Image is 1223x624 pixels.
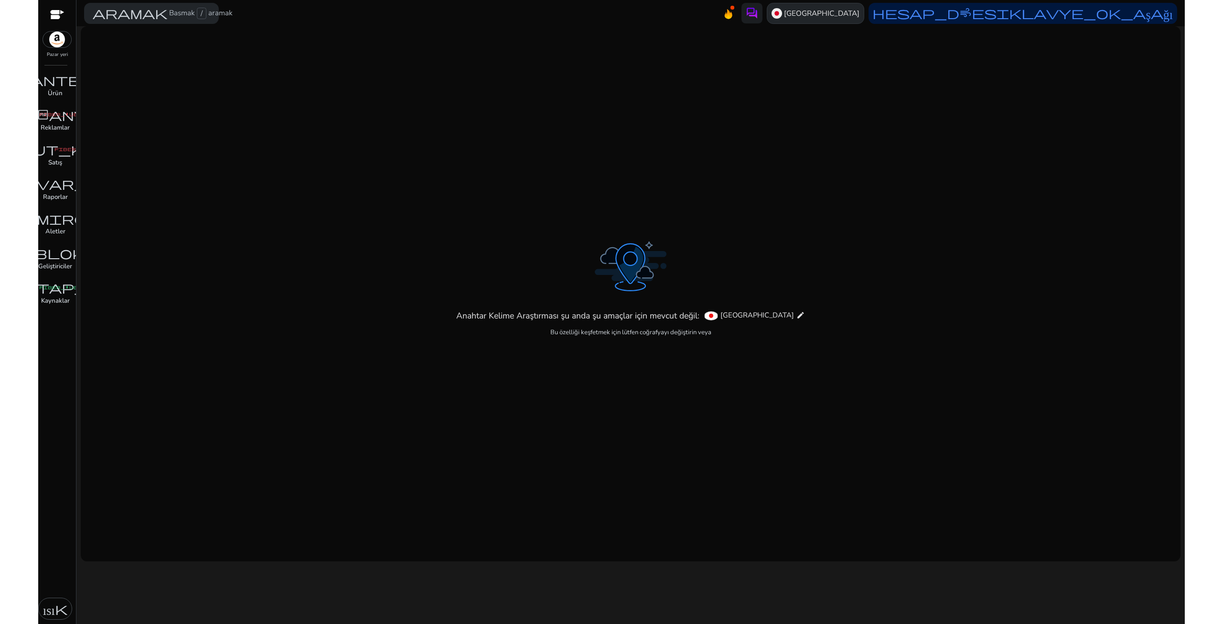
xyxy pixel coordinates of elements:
[41,296,70,305] font: Kaynaklar
[47,51,68,58] font: Pazar yeri
[872,5,1009,21] font: hesap_dairesi
[720,310,794,320] font: [GEOGRAPHIC_DATA]
[550,328,711,337] font: Bu özelliği keşfetmek için lütfen coğrafyayı değiştirin veya
[456,310,699,321] font: Anahtar Kelime Araştırması şu anda şu amaçlar için mevcut değil:
[38,106,72,141] a: kampanyafiber_manuel_kayıtReklamlar
[784,8,859,18] font: [GEOGRAPHIC_DATA]
[48,89,63,98] font: Ürün
[45,227,65,236] font: Aletler
[39,285,105,290] font: fiber_manuel_kayıt
[38,175,72,210] a: laboratuvar_profiliRaporlar
[48,158,62,167] font: Satış
[169,8,195,18] font: Basmak
[54,146,120,152] font: fiber_manuel_kayıt
[43,32,72,47] img: amazon.svg
[208,8,233,18] font: aramak
[39,111,105,117] font: fiber_manuel_kayıt
[595,241,666,291] img: Özellik-Kullanılamaz
[41,123,70,132] font: Reklamlar
[38,279,72,314] a: kitap_4fiber_manuel_kayıtKaynaklar
[772,8,782,19] img: jp.svg
[796,311,805,320] mat-icon: edit
[38,245,72,279] a: kod_bloklarıGeliştiriciler
[38,262,72,271] font: Geliştiriciler
[12,211,99,226] font: tamirci
[38,72,72,106] a: envanter_2Ürün
[201,8,203,18] font: /
[38,141,72,175] a: donut_küçükfiber_manuel_kayıtSatış
[43,193,68,201] font: Raporlar
[12,107,99,122] font: kampanya
[43,601,129,616] font: ışık_modu
[38,210,72,244] a: tamirciAletler
[93,5,167,21] font: aramak
[12,280,99,295] font: kitap_4
[1009,5,1173,21] font: klavye_ok_aşağı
